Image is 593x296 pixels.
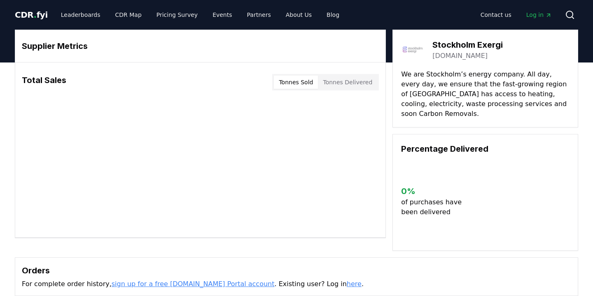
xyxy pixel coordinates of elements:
[526,11,552,19] span: Log in
[520,7,558,22] a: Log in
[54,7,346,22] nav: Main
[206,7,238,22] a: Events
[401,69,570,119] p: We are Stockholm’s energy company. All day, every day, we ensure that the fast-growing region of ...
[274,76,318,89] button: Tonnes Sold
[318,76,377,89] button: Tonnes Delivered
[474,7,518,22] a: Contact us
[109,7,148,22] a: CDR Map
[240,7,278,22] a: Partners
[279,7,318,22] a: About Us
[401,143,570,155] h3: Percentage Delivered
[54,7,107,22] a: Leaderboards
[474,7,558,22] nav: Main
[34,10,37,20] span: .
[320,7,346,22] a: Blog
[22,279,571,289] p: For complete order history, . Existing user? Log in .
[401,185,468,197] h3: 0 %
[22,40,379,52] h3: Supplier Metrics
[22,74,66,90] h3: Total Sales
[401,38,424,61] img: Stockholm Exergi-logo
[401,197,468,217] p: of purchases have been delivered
[15,10,48,20] span: CDR fyi
[432,51,488,61] a: [DOMAIN_NAME]
[22,264,571,277] h3: Orders
[432,39,503,51] h3: Stockholm Exergi
[150,7,204,22] a: Pricing Survey
[347,280,362,288] a: here
[112,280,275,288] a: sign up for a free [DOMAIN_NAME] Portal account
[15,9,48,21] a: CDR.fyi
